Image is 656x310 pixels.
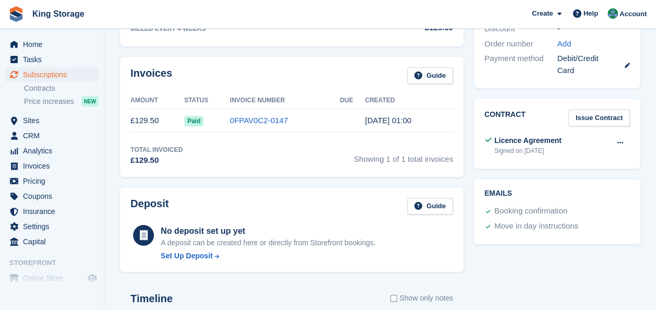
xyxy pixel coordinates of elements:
a: 0FPAV0C2-0147 [230,116,288,125]
div: Set Up Deposit [161,251,213,261]
a: menu [5,128,99,143]
div: £129.50 [130,154,183,166]
img: stora-icon-8386f47178a22dfd0bd8f6a31ec36ba5ce8667c1dd55bd0f319d3a0aa187defe.svg [8,6,24,22]
span: Account [619,9,647,19]
span: CRM [23,128,86,143]
div: Payment method [484,53,557,76]
a: Guide [407,67,453,85]
span: Home [23,37,86,52]
h2: Timeline [130,293,173,305]
span: Invoices [23,159,86,173]
div: BILLED EVERY 4 WEEKS [130,24,392,33]
img: John King [607,8,618,19]
th: Invoice Number [230,92,340,109]
th: Created [365,92,453,109]
input: Show only notes [390,293,397,304]
a: menu [5,219,99,234]
a: Add [557,38,571,50]
div: Signed on [DATE] [494,146,562,156]
span: Sites [23,113,86,128]
span: Subscriptions [23,67,86,82]
a: King Storage [28,5,89,22]
a: Guide [407,198,453,215]
h2: Invoices [130,67,172,85]
div: Move in day instructions [494,220,578,233]
div: Booking confirmation [494,205,567,218]
time: 2025-08-23 00:00:38 UTC [365,116,411,125]
span: Insurance [23,204,86,219]
span: Showing 1 of 1 total invoices [354,145,453,166]
span: Pricing [23,174,86,188]
span: Settings [23,219,86,234]
a: Price increases NEW [24,96,99,107]
a: menu [5,189,99,204]
a: menu [5,234,99,249]
span: Storefront [9,258,104,268]
a: Preview store [86,272,99,284]
a: menu [5,159,99,173]
div: Order number [484,38,557,50]
span: Create [532,8,553,19]
a: menu [5,37,99,52]
label: Show only notes [390,293,453,304]
span: Tasks [23,52,86,67]
span: Paid [184,116,204,126]
div: NEW [81,96,99,106]
span: Price increases [24,97,74,106]
a: menu [5,174,99,188]
a: menu [5,204,99,219]
span: Capital [23,234,86,249]
th: Due [340,92,365,109]
h2: Emails [484,189,630,198]
div: Total Invoiced [130,145,183,154]
a: menu [5,271,99,285]
a: Issue Contract [568,109,630,126]
a: Contracts [24,84,99,93]
a: menu [5,113,99,128]
div: - [557,23,630,35]
a: menu [5,144,99,158]
span: Online Store [23,271,86,285]
h2: Deposit [130,198,169,215]
span: Help [583,8,598,19]
h2: Contract [484,109,526,126]
span: Coupons [23,189,86,204]
td: £129.50 [130,109,184,133]
div: No deposit set up yet [161,225,376,237]
div: Debit/Credit Card [557,53,630,76]
p: A deposit can be created here or directly from Storefront bookings. [161,237,376,248]
th: Status [184,92,230,109]
div: Discount [484,23,557,35]
a: menu [5,67,99,82]
a: Set Up Deposit [161,251,376,261]
th: Amount [130,92,184,109]
div: Licence Agreement [494,135,562,146]
span: Analytics [23,144,86,158]
a: menu [5,52,99,67]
